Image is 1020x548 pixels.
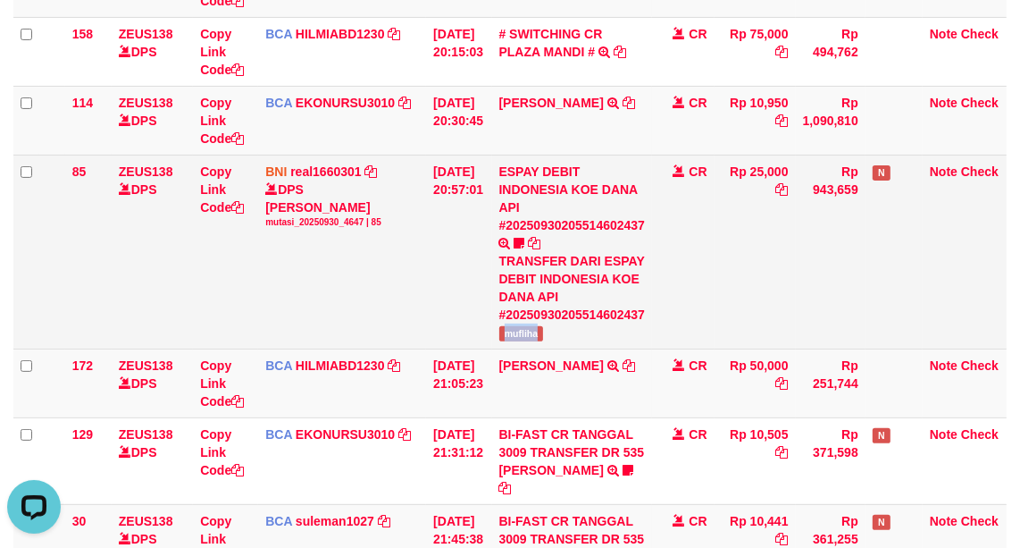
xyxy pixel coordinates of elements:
a: Copy Link Code [200,164,244,215]
a: Note [930,358,957,373]
a: Check [961,164,999,179]
a: Check [961,27,999,41]
a: Check [961,358,999,373]
td: DPS [112,349,193,417]
a: suleman1027 [296,514,374,528]
a: Copy suleman1027 to clipboard [378,514,390,528]
span: 85 [72,164,87,179]
td: Rp 494,762 [796,17,865,86]
span: BCA [265,514,292,528]
a: ZEUS138 [119,164,173,179]
span: CR [689,427,706,442]
td: Rp 10,950 [715,86,796,155]
a: Check [961,514,999,528]
a: [PERSON_NAME] [499,96,604,110]
a: Note [930,514,957,528]
a: [PERSON_NAME] [499,358,604,373]
a: Check [961,427,999,442]
a: Copy HILMIABD1230 to clipboard [388,27,400,41]
a: Copy EKONURSU3010 to clipboard [398,96,411,110]
a: Copy # SWITCHING CR PLAZA MANDI # to clipboard [614,45,626,59]
td: Rp 75,000 [715,17,796,86]
span: BCA [265,427,292,442]
a: Copy Rp 25,000 to clipboard [776,182,789,197]
td: Rp 10,505 [715,417,796,504]
button: Open LiveChat chat widget [7,7,61,61]
div: DPS [PERSON_NAME] [265,181,419,229]
td: Rp 25,000 [715,155,796,349]
span: 129 [72,427,93,442]
td: [DATE] 21:31:12 [426,417,491,504]
a: Copy DIDI MULYADI to clipboard [623,358,635,373]
a: BI-FAST CR TANGGAL 3009 TRANSFER DR 535 [PERSON_NAME] [499,427,645,477]
a: HILMIABD1230 [296,358,385,373]
a: Copy Link Code [200,358,244,409]
a: Copy Link Code [200,96,244,146]
span: BCA [265,27,292,41]
td: Rp 50,000 [715,349,796,417]
a: Copy Rp 75,000 to clipboard [776,45,789,59]
span: CR [689,358,706,373]
a: Copy EKONURSU3010 to clipboard [398,427,411,442]
a: Note [930,164,957,179]
span: CR [689,164,706,179]
span: BCA [265,358,292,373]
a: Copy Rp 10,505 to clipboard [776,445,789,459]
a: Copy ESPAY DEBIT INDONESIA KOE DANA API #20250930205514602437 to clipboard [528,236,540,250]
span: 158 [72,27,93,41]
a: Copy BI-FAST CR TANGGAL 3009 TRANSFER DR 535 AISYAH PUTRI HALIZ to clipboard [499,481,512,495]
a: Copy real1660301 to clipboard [365,164,378,179]
a: Copy Link Code [200,27,244,77]
td: [DATE] 20:15:03 [426,17,491,86]
a: Note [930,96,957,110]
td: [DATE] 20:57:01 [426,155,491,349]
td: DPS [112,17,193,86]
span: Has Note [873,515,890,530]
a: ZEUS138 [119,514,173,528]
a: Copy Rp 10,441 to clipboard [776,532,789,546]
a: Copy Rp 10,950 to clipboard [776,114,789,128]
td: [DATE] 20:30:45 [426,86,491,155]
a: HILMIABD1230 [296,27,385,41]
a: Copy AHMAD AGUSTI to clipboard [623,96,635,110]
td: Rp 251,744 [796,349,865,417]
span: CR [689,96,706,110]
td: [DATE] 21:05:23 [426,349,491,417]
a: ZEUS138 [119,427,173,442]
a: # SWITCHING CR PLAZA MANDI # [499,27,603,59]
td: DPS [112,86,193,155]
td: Rp 943,659 [796,155,865,349]
a: ZEUS138 [119,27,173,41]
td: DPS [112,155,193,349]
a: Check [961,96,999,110]
a: EKONURSU3010 [296,427,395,442]
a: Copy HILMIABD1230 to clipboard [388,358,400,373]
div: mutasi_20250930_4647 | 85 [265,216,419,229]
a: ZEUS138 [119,96,173,110]
a: ZEUS138 [119,358,173,373]
a: Note [930,427,957,442]
td: Rp 371,598 [796,417,865,504]
a: ESPAY DEBIT INDONESIA KOE DANA API #20250930205514602437 [499,164,646,232]
td: DPS [112,417,193,504]
a: EKONURSU3010 [296,96,395,110]
span: 30 [72,514,87,528]
span: BCA [265,96,292,110]
a: Copy Rp 50,000 to clipboard [776,376,789,391]
div: TRANSFER DARI ESPAY DEBIT INDONESIA KOE DANA API #20250930205514602437 [499,252,646,324]
a: Copy Link Code [200,427,244,477]
span: Has Note [873,165,890,181]
span: CR [689,514,706,528]
span: Has Note [873,428,890,443]
span: mufliha [499,326,544,341]
span: CR [689,27,706,41]
a: real1660301 [290,164,361,179]
span: 114 [72,96,93,110]
span: BNI [265,164,287,179]
span: 172 [72,358,93,373]
td: Rp 1,090,810 [796,86,865,155]
a: Note [930,27,957,41]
